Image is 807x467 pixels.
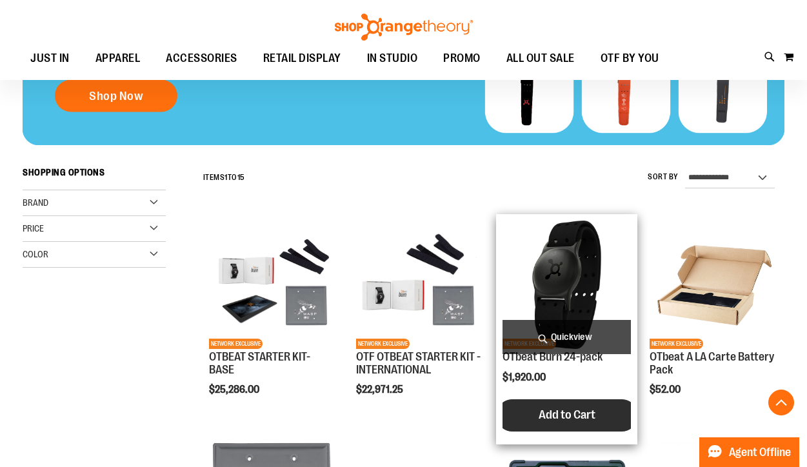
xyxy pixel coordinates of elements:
a: OTbeat Burn 24-packNETWORK EXCLUSIVE [503,221,631,351]
a: OTF OTBEAT STARTER KIT - INTERNATIONALNETWORK EXCLUSIVE [356,221,484,351]
div: product [643,214,784,428]
span: Brand [23,197,48,208]
a: Quickview [503,320,631,354]
span: ACCESSORIES [166,44,237,73]
span: RETAIL DISPLAY [263,44,341,73]
a: OTF OTBEAT STARTER KIT - INTERNATIONAL [356,350,481,376]
span: PROMO [443,44,481,73]
span: NETWORK EXCLUSIVE [209,339,263,349]
img: OTF OTBEAT STARTER KIT - INTERNATIONAL [356,221,484,349]
span: OTF BY YOU [601,44,659,73]
span: $1,920.00 [503,372,548,383]
span: Add to Cart [539,408,595,422]
img: Shop Orangetheory [333,14,475,41]
span: Shop Now [89,88,143,103]
div: product [350,214,491,428]
a: OTbeat Burn 24-pack [503,350,603,363]
span: 15 [237,173,245,182]
img: Product image for OTbeat A LA Carte Battery Pack [650,221,778,349]
div: product [496,214,637,444]
span: Agent Offline [729,446,791,459]
h2: Items to [203,168,245,188]
span: $52.00 [650,384,682,395]
span: IN STUDIO [367,44,418,73]
a: OTbeat A LA Carte Battery Pack [650,350,774,376]
label: Sort By [648,172,679,183]
a: Shop Now [55,79,177,112]
img: OTbeat Burn 24-pack [503,221,631,349]
span: NETWORK EXCLUSIVE [650,339,703,349]
span: $22,971.25 [356,384,405,395]
strong: Shopping Options [23,161,166,190]
button: Agent Offline [699,437,799,467]
span: $25,286.00 [209,384,261,395]
span: 1 [224,173,228,182]
div: product [203,214,344,428]
a: OTBEAT STARTER KIT- BASE [209,350,310,376]
span: JUST IN [30,44,70,73]
span: ALL OUT SALE [506,44,575,73]
img: OTBEAT STARTER KIT- BASE [209,221,337,349]
button: Add to Cart [496,399,638,432]
a: OTBEAT STARTER KIT- BASENETWORK EXCLUSIVE [209,221,337,351]
span: Color [23,249,48,259]
button: Back To Top [768,390,794,415]
a: Product image for OTbeat A LA Carte Battery PackNETWORK EXCLUSIVE [650,221,778,351]
span: Price [23,223,44,234]
span: APPAREL [95,44,141,73]
span: NETWORK EXCLUSIVE [356,339,410,349]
